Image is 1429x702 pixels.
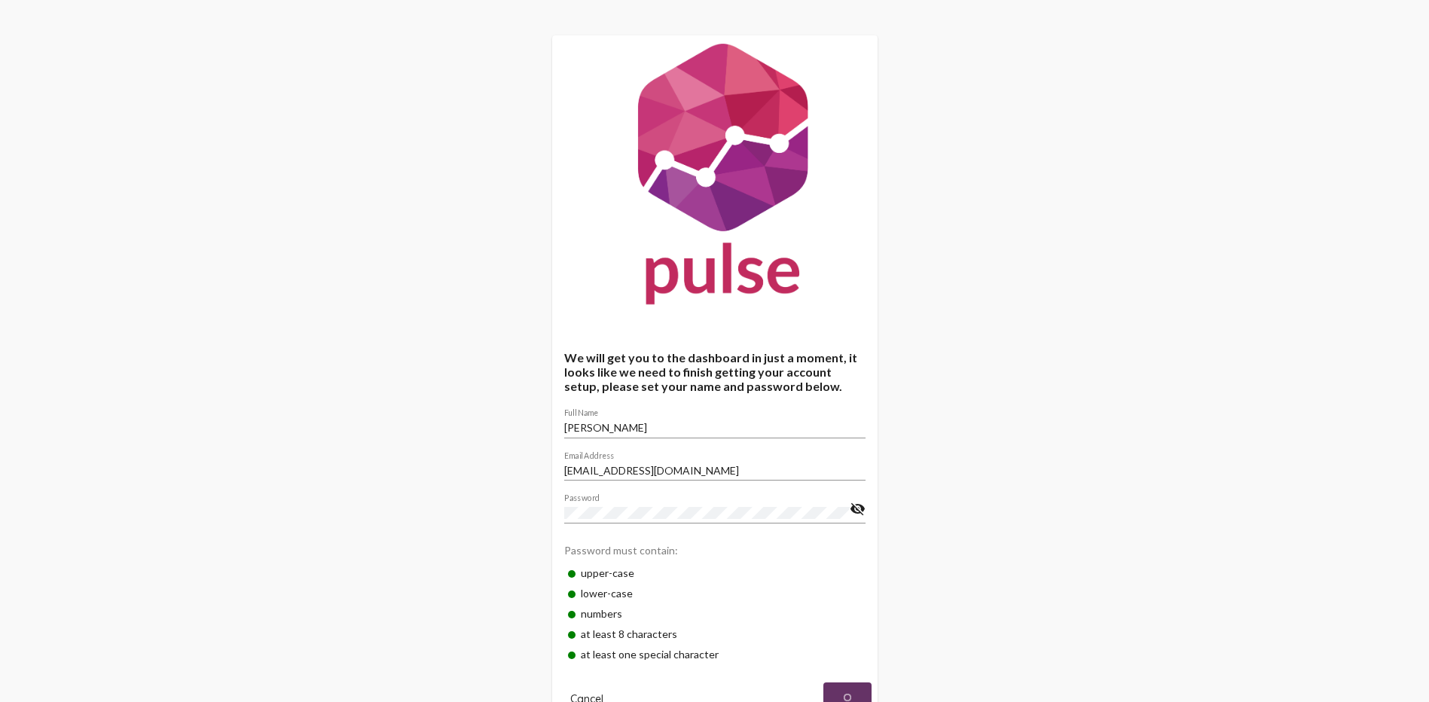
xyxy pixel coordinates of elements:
[564,624,866,644] div: at least 8 characters
[564,563,866,583] div: upper-case
[564,644,866,664] div: at least one special character
[552,35,878,320] img: Pulse For Good Logo
[564,350,866,393] h4: We will get you to the dashboard in just a moment, it looks like we need to finish getting your a...
[564,583,866,603] div: lower-case
[564,536,866,563] div: Password must contain:
[850,500,866,518] mat-icon: visibility_off
[564,603,866,624] div: numbers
